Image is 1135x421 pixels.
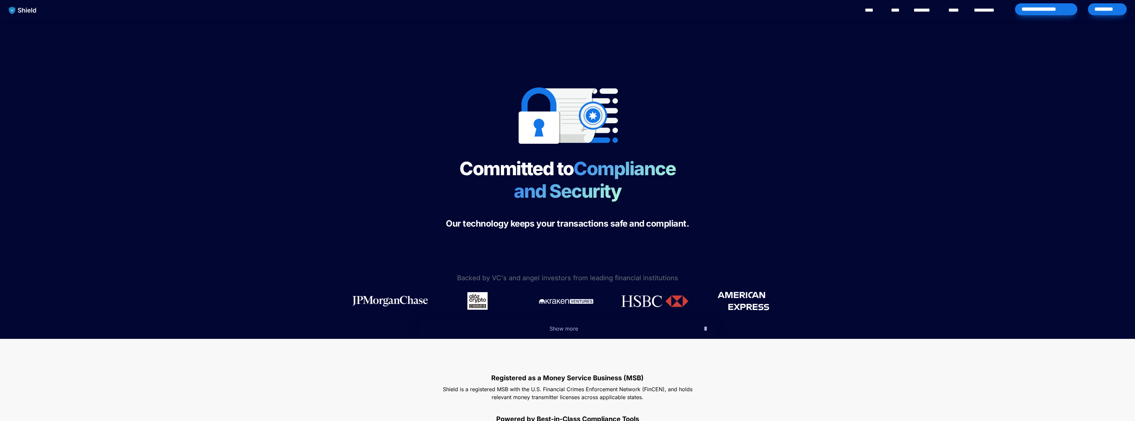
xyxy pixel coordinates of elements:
[459,157,573,180] span: Committed to
[418,318,717,339] button: Show more
[491,374,644,382] strong: Registered as a Money Service Business (MSB)
[457,274,678,282] span: Backed by VC's and angel investors from leading financial institutions
[443,386,694,400] span: Shield is a registered MSB with the U.S. Financial Crimes Enforcement Network (FinCEN), and holds...
[550,325,578,332] span: Show more
[446,218,689,229] span: Our technology keeps your transactions safe and compliant.
[514,157,683,202] span: Compliance and Security
[6,3,40,17] img: website logo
